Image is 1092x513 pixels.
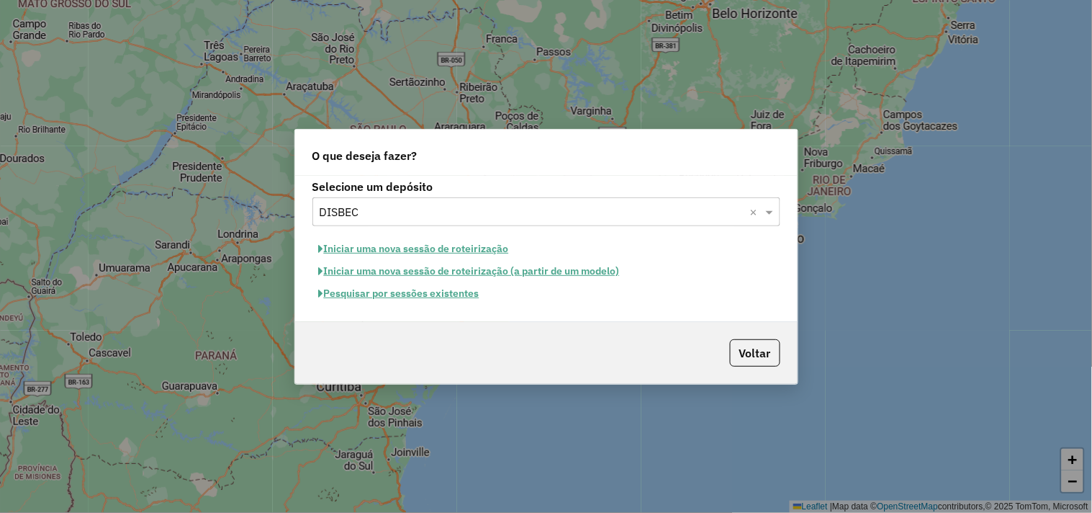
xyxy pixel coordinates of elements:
button: Voltar [730,339,780,367]
span: O que deseja fazer? [312,147,418,164]
label: Selecione um depósito [312,178,780,195]
span: Clear all [750,203,762,220]
button: Pesquisar por sessões existentes [312,282,486,305]
button: Iniciar uma nova sessão de roteirização (a partir de um modelo) [312,260,626,282]
button: Iniciar uma nova sessão de roteirização [312,238,515,260]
